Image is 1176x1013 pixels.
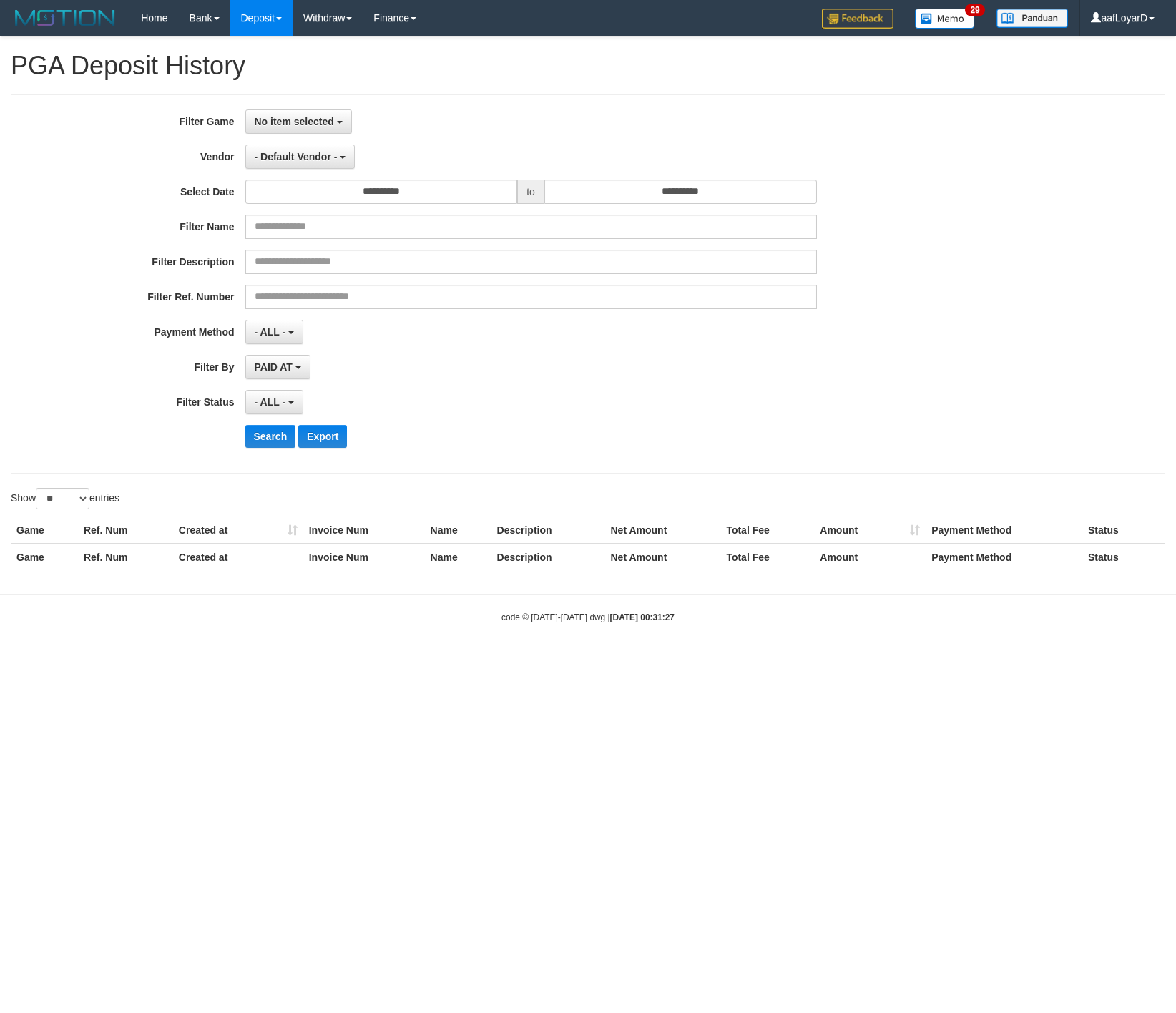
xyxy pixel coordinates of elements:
select: Showentries [36,488,89,509]
th: Created at [173,544,303,570]
label: Show entries [11,488,119,509]
span: PAID AT [255,361,293,373]
th: Ref. Num [78,544,173,570]
span: - ALL - [255,396,286,408]
img: MOTION_logo.png [11,7,119,29]
th: Description [491,517,605,544]
th: Net Amount [604,517,720,544]
th: Payment Method [926,517,1082,544]
th: Invoice Num [303,517,425,544]
span: - Default Vendor - [255,151,338,162]
th: Game [11,544,78,570]
span: - ALL - [255,326,286,338]
th: Invoice Num [303,544,425,570]
button: Search [245,425,296,448]
button: - ALL - [245,320,303,344]
th: Total Fee [720,517,814,544]
button: PAID AT [245,355,310,379]
th: Created at [173,517,303,544]
small: code © [DATE]-[DATE] dwg | [501,612,675,622]
th: Net Amount [604,544,720,570]
button: - Default Vendor - [245,145,356,169]
th: Game [11,517,78,544]
th: Amount [814,517,926,544]
img: panduan.png [996,9,1068,28]
span: to [517,180,544,204]
span: No item selected [255,116,334,127]
th: Amount [814,544,926,570]
strong: [DATE] 00:31:27 [610,612,675,622]
img: Feedback.jpg [822,9,893,29]
th: Name [425,544,491,570]
span: 29 [965,4,984,16]
th: Payment Method [926,544,1082,570]
button: No item selected [245,109,352,134]
th: Status [1082,544,1165,570]
th: Total Fee [720,544,814,570]
button: Export [298,425,347,448]
h1: PGA Deposit History [11,52,1165,80]
th: Status [1082,517,1165,544]
th: Name [425,517,491,544]
th: Description [491,544,605,570]
th: Ref. Num [78,517,173,544]
img: Button%20Memo.svg [915,9,975,29]
button: - ALL - [245,390,303,414]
